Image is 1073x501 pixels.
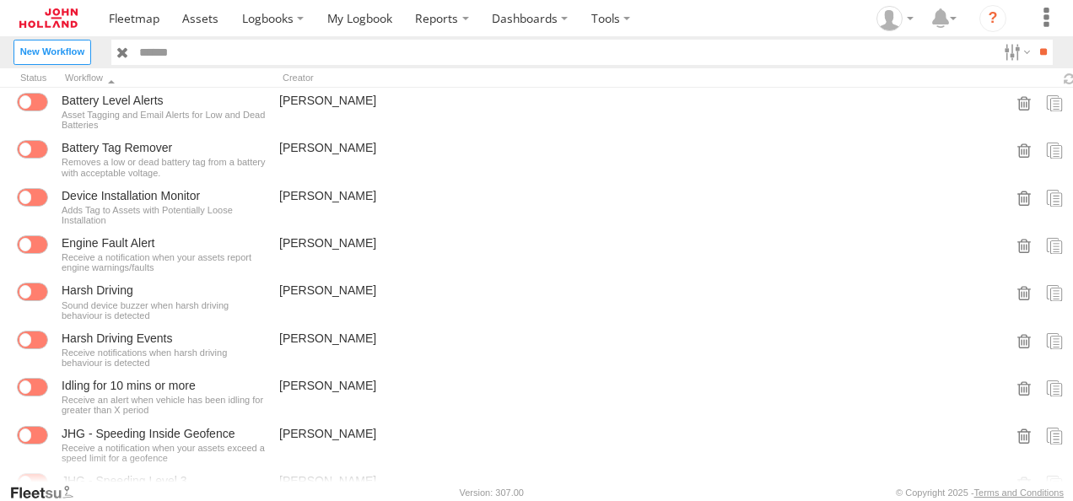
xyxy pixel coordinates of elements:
[979,5,1006,32] i: ?
[276,185,445,229] a: [PERSON_NAME]
[9,484,87,501] a: Visit our Website
[62,157,266,177] div: Removes a low or dead battery tag from a battery with acceptable voltage.
[276,68,445,87] div: Creator
[1046,426,1063,444] span: Clone Workflow
[276,232,445,276] a: [PERSON_NAME]
[1016,93,1033,111] span: Delete Workflow
[19,8,78,28] img: jhg-logo.svg
[1046,283,1063,301] span: Clone Workflow
[276,423,445,466] a: [PERSON_NAME]
[62,140,266,155] a: Battery Tag Remover
[1016,283,1033,301] span: Delete Workflow
[58,68,269,87] div: Workflow
[62,205,266,225] div: Adds Tag to Assets with Potentially Loose Installation
[1016,235,1033,254] span: Delete Workflow
[62,378,266,393] a: Idling for 10 mins or more
[276,279,445,323] a: [PERSON_NAME]
[1046,331,1063,349] span: Clone Workflow
[1046,378,1063,396] span: Clone Workflow
[1046,188,1063,207] span: Clone Workflow
[276,89,445,133] a: [PERSON_NAME]
[62,443,266,463] div: Receive a notification when your assets exceed a speed limit for a geofence
[1016,188,1033,207] span: Delete Workflow
[62,110,266,130] div: Asset Tagging and Email Alerts for Low and Dead Batteries
[1016,426,1033,444] span: Delete Workflow
[1016,140,1033,159] span: Delete Workflow
[1046,93,1063,111] span: Clone Workflow
[276,137,445,180] a: [PERSON_NAME]
[4,4,93,32] a: Return to Dashboard
[13,68,51,87] div: Status
[896,488,1064,498] div: © Copyright 2025 -
[62,93,266,108] a: Battery Level Alerts
[62,426,266,441] a: JHG - Speeding Inside Geofence
[1016,378,1033,396] span: Delete Workflow
[974,488,1064,498] a: Terms and Conditions
[997,40,1033,64] label: Search Filter Options
[62,331,266,346] a: Harsh Driving Events
[276,327,445,371] a: [PERSON_NAME]
[62,347,266,368] div: Receive notifications when harsh driving behaviour is detected
[62,235,266,250] a: Engine Fault Alert
[62,395,266,415] div: Receive an alert when vehicle has been idling for greater than X period
[1016,331,1033,349] span: Delete Workflow
[871,6,919,31] div: Adam Dippie
[460,488,524,498] div: Version: 307.00
[1046,140,1063,159] span: Clone Workflow
[62,188,266,203] a: Device Installation Monitor
[62,300,266,321] div: Sound device buzzer when harsh driving behaviour is detected
[62,252,266,272] div: Receive a notification when your assets report engine warnings/faults
[13,40,91,64] label: New Workflow
[276,374,445,418] a: [PERSON_NAME]
[62,283,266,298] a: Harsh Driving
[1046,235,1063,254] span: Clone Workflow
